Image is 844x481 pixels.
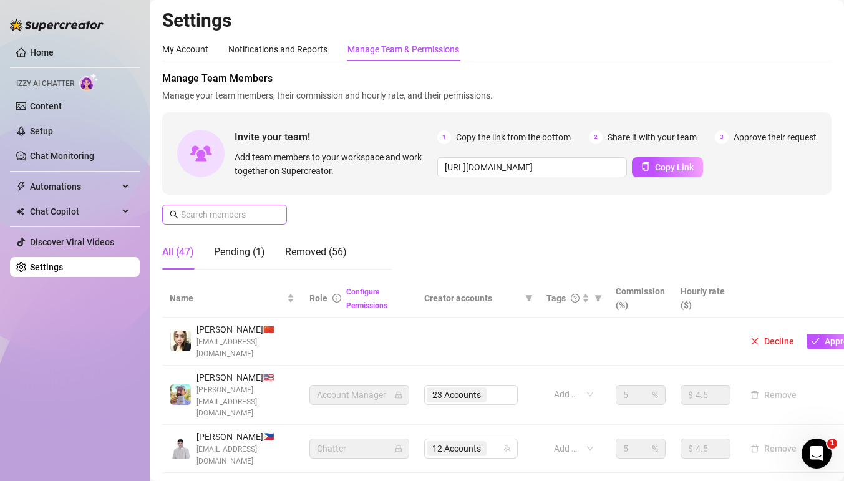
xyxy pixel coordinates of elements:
img: logo-BBDzfeDw.svg [10,19,104,31]
a: Chat Monitoring [30,151,94,161]
th: Commission (%) [608,279,673,318]
span: Manage your team members, their commission and hourly rate, and their permissions. [162,89,832,102]
span: Role [309,293,327,303]
span: Manage Team Members [162,71,832,86]
div: Notifications and Reports [228,42,327,56]
th: Hourly rate ($) [673,279,738,318]
span: info-circle [332,294,341,303]
span: 2 [589,130,603,144]
div: Pending (1) [214,245,265,260]
a: Setup [30,126,53,136]
button: Decline [745,334,799,349]
span: 1 [827,439,837,449]
span: Add team members to your workspace and work together on Supercreator. [235,150,432,178]
span: filter [525,294,533,302]
span: Decline [764,336,794,346]
span: thunderbolt [16,182,26,192]
button: Remove [745,441,802,456]
span: lock [395,391,402,399]
img: Chat Copilot [16,207,24,216]
span: close [750,337,759,346]
span: Automations [30,177,119,197]
span: Account Manager [317,386,402,404]
span: check [811,337,820,346]
span: 12 Accounts [427,441,487,456]
span: Izzy AI Chatter [16,78,74,90]
iframe: Intercom live chat [802,439,832,469]
th: Name [162,279,302,318]
span: [EMAIL_ADDRESS][DOMAIN_NAME] [196,336,294,360]
span: [PERSON_NAME] 🇵🇭 [196,430,294,444]
div: Removed (56) [285,245,347,260]
span: 12 Accounts [432,442,481,455]
span: filter [592,289,604,308]
span: [EMAIL_ADDRESS][DOMAIN_NAME] [196,444,294,467]
span: Copy the link from the bottom [456,130,571,144]
span: team [503,445,511,452]
h2: Settings [162,9,832,32]
button: Copy Link [632,157,703,177]
input: Search members [181,208,269,221]
a: Configure Permissions [346,288,387,310]
span: [PERSON_NAME] 🇺🇸 [196,371,294,384]
a: Content [30,101,62,111]
a: Home [30,47,54,57]
img: AI Chatter [79,73,99,91]
span: [PERSON_NAME][EMAIL_ADDRESS][DOMAIN_NAME] [196,384,294,420]
span: copy [641,162,650,171]
span: [PERSON_NAME] 🇨🇳 [196,323,294,336]
div: All (47) [162,245,194,260]
span: Share it with your team [608,130,697,144]
button: Remove [745,387,802,402]
span: filter [523,289,535,308]
span: Chat Copilot [30,202,119,221]
span: lock [395,445,402,452]
span: Copy Link [655,162,694,172]
span: search [170,210,178,219]
a: Discover Viral Videos [30,237,114,247]
span: Chatter [317,439,402,458]
span: Name [170,291,284,305]
span: 1 [437,130,451,144]
span: Approve their request [734,130,817,144]
span: Creator accounts [424,291,520,305]
span: filter [594,294,602,302]
a: Settings [30,262,63,272]
div: Manage Team & Permissions [347,42,459,56]
img: Xenna Cabaya [170,331,191,351]
img: Paul Andrei Casupanan [170,439,191,459]
span: question-circle [571,294,580,303]
span: Tags [546,291,566,305]
img: Evan Gillis [170,384,191,405]
span: Invite your team! [235,129,437,145]
div: My Account [162,42,208,56]
span: 3 [715,130,729,144]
